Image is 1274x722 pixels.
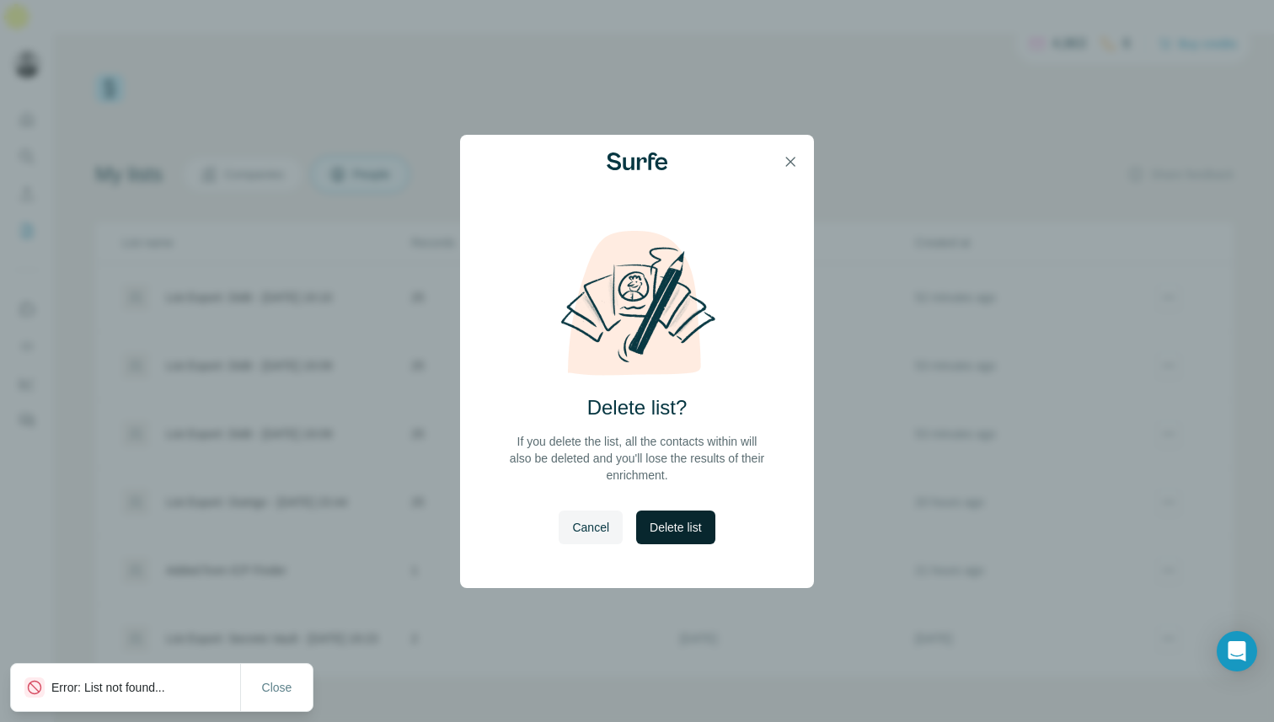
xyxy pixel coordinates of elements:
[572,519,609,536] span: Cancel
[587,394,688,421] h2: Delete list?
[262,679,292,696] span: Close
[636,511,715,544] button: Delete list
[543,229,731,377] img: delete-list
[250,672,304,703] button: Close
[607,152,667,171] img: Surfe Logo
[507,433,767,484] p: If you delete the list, all the contacts within will also be deleted and you'll lose the results ...
[51,679,179,696] p: Error: List not found...
[1217,631,1257,671] div: Open Intercom Messenger
[559,511,623,544] button: Cancel
[650,519,701,536] span: Delete list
